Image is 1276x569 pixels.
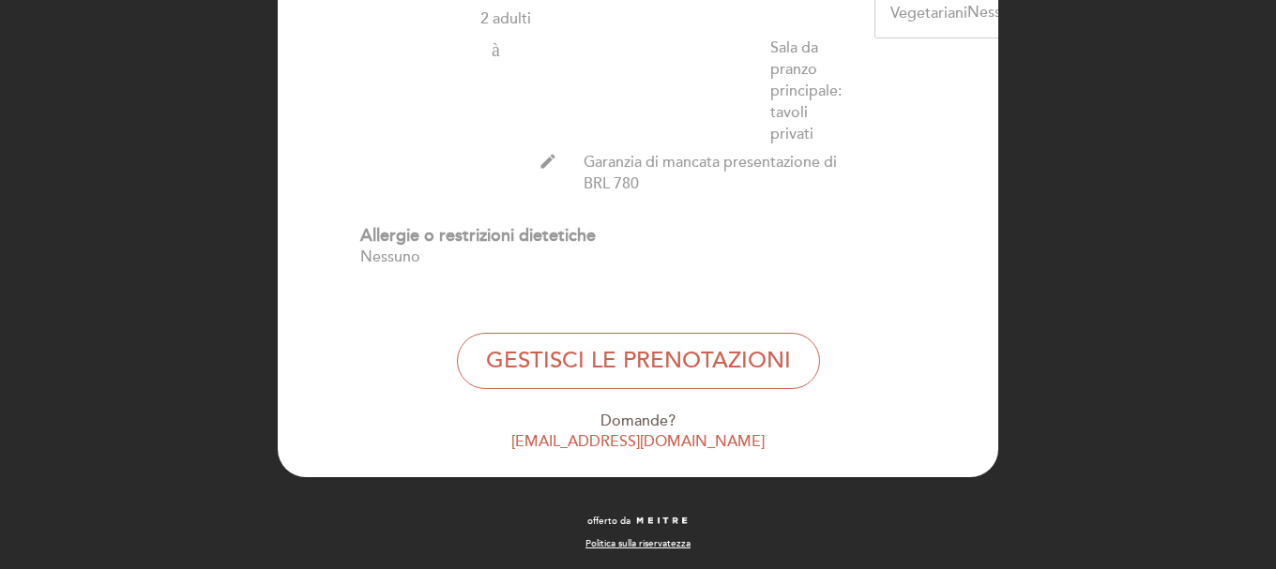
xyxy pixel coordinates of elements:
[511,432,765,451] a: [EMAIL_ADDRESS][DOMAIN_NAME]
[360,225,596,246] font: Allergie o restrizioni dietetiche
[457,333,820,389] button: Gestisci le prenotazioni
[600,412,676,430] font: Domande?
[360,10,473,29] font: gruppo
[890,4,967,22] font: Vegetariani
[585,537,691,550] a: Politica sulla riservatezza
[360,37,763,56] font: modalità_lettore_cromo
[584,153,837,193] font: Garanzia di mancata presentazione di BRL 780
[770,38,842,142] font: Sala da pranzo principale: tavoli privati
[585,538,691,549] font: Politica sulla riservatezza
[486,347,791,374] font: Gestisci le prenotazioni
[587,515,689,528] a: offerto da
[587,516,630,527] font: offerto da
[635,517,689,526] img: MEITRE
[360,247,420,266] font: Nessuno
[360,152,576,171] font: carta di credito
[967,3,1027,22] font: Nessuno
[480,9,531,28] font: 2 adulti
